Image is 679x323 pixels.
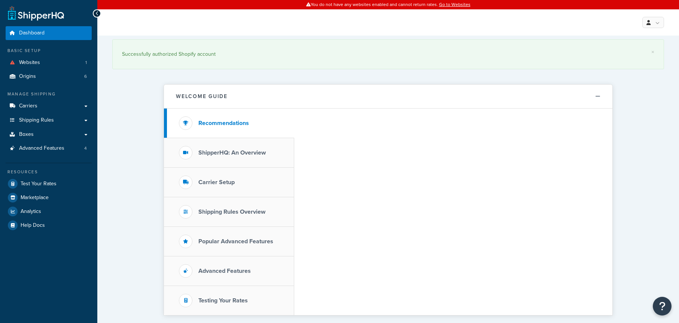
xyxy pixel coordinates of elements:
span: 6 [84,73,87,80]
span: Test Your Rates [21,181,57,187]
a: Origins6 [6,70,92,83]
div: Manage Shipping [6,91,92,97]
span: 1 [85,60,87,66]
span: Shipping Rules [19,117,54,124]
a: Carriers [6,99,92,113]
h2: Welcome Guide [176,94,228,99]
h3: Carrier Setup [198,179,235,186]
a: × [651,49,654,55]
span: Boxes [19,131,34,138]
span: 4 [84,145,87,152]
h3: ShipperHQ: An Overview [198,149,266,156]
button: Open Resource Center [653,297,672,316]
h3: Recommendations [198,120,249,127]
a: Test Your Rates [6,177,92,191]
span: Marketplace [21,195,49,201]
a: Advanced Features4 [6,141,92,155]
span: Carriers [19,103,37,109]
a: Shipping Rules [6,113,92,127]
div: Resources [6,169,92,175]
li: Origins [6,70,92,83]
a: Go to Websites [439,1,471,8]
a: Analytics [6,205,92,218]
div: Successfully authorized Shopify account [122,49,654,60]
div: Basic Setup [6,48,92,54]
span: Advanced Features [19,145,64,152]
span: Help Docs [21,222,45,229]
span: Analytics [21,208,41,215]
h3: Testing Your Rates [198,297,248,304]
h3: Popular Advanced Features [198,238,273,245]
h3: Advanced Features [198,268,251,274]
span: Origins [19,73,36,80]
button: Welcome Guide [164,85,612,109]
a: Help Docs [6,219,92,232]
a: Dashboard [6,26,92,40]
h3: Shipping Rules Overview [198,208,265,215]
span: Dashboard [19,30,45,36]
a: Websites1 [6,56,92,70]
a: Marketplace [6,191,92,204]
span: Websites [19,60,40,66]
li: Advanced Features [6,141,92,155]
a: Boxes [6,128,92,141]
